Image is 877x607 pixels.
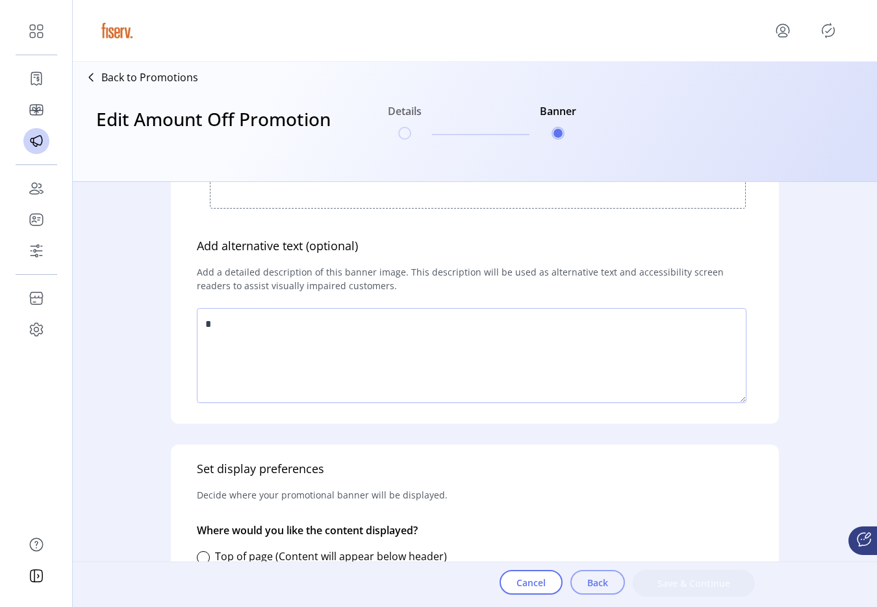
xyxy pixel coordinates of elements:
p: Decide where your promotional banner will be displayed. [197,478,448,512]
h5: Set display preferences [197,460,324,478]
h5: Add alternative text (optional) [197,237,358,255]
img: logo [99,12,135,49]
p: Where would you like the content displayed? [197,512,418,549]
button: Publisher Panel [818,20,839,41]
p: Back to Promotions [101,70,198,85]
p: Add a detailed description of this banner image. This description will be used as alternative tex... [197,255,753,303]
button: Back [570,570,625,595]
h6: Banner [540,103,576,127]
span: Cancel [516,576,546,589]
button: Cancel [500,570,563,595]
button: menu [772,20,793,41]
h3: Edit Amount Off Promotion [96,105,331,159]
label: Top of page (Content will appear below header) [215,549,447,563]
span: Back [587,576,608,589]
